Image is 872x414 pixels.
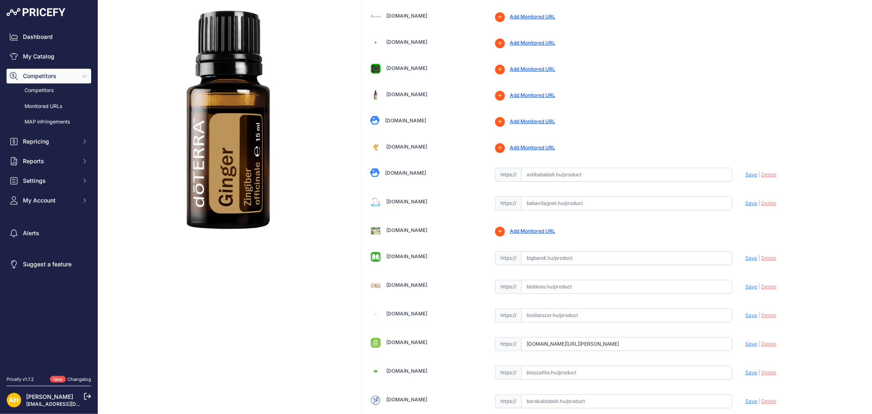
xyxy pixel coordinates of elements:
[510,228,555,234] a: Add Monitored URL
[386,253,427,259] a: [DOMAIN_NAME]
[7,134,91,149] button: Repricing
[7,173,91,188] button: Settings
[745,341,757,347] span: Save
[761,255,776,261] span: Delete
[761,369,776,376] span: Delete
[510,13,555,20] a: Add Monitored URL
[758,283,760,290] span: |
[495,168,521,182] span: https://
[495,251,521,265] span: https://
[7,29,91,366] nav: Sidebar
[510,66,555,72] a: Add Monitored URL
[521,308,732,322] input: bioillatszer.hu/product
[50,376,66,383] span: New
[521,366,732,380] input: bioszallito.hu/product
[7,29,91,44] a: Dashboard
[521,196,732,210] input: babavilagnet.hu/product
[758,369,760,376] span: |
[761,398,776,404] span: Delete
[26,401,112,407] a: [EMAIL_ADDRESS][DOMAIN_NAME]
[745,255,757,261] span: Save
[495,366,521,380] span: https://
[67,376,91,382] a: Changelog
[745,398,757,404] span: Save
[761,283,776,290] span: Delete
[758,171,760,178] span: |
[23,72,76,80] span: Competitors
[23,196,76,205] span: My Account
[7,226,91,241] a: Alerts
[386,39,427,45] a: [DOMAIN_NAME]
[7,99,91,114] a: Monitored URLs
[23,157,76,165] span: Reports
[7,193,91,208] button: My Account
[510,40,555,46] a: Add Monitored URL
[386,227,427,233] a: [DOMAIN_NAME]
[521,251,732,265] input: bigbandi.hu/product
[386,339,427,345] a: [DOMAIN_NAME]
[7,49,91,64] a: My Catalog
[23,137,76,146] span: Repricing
[761,200,776,206] span: Delete
[7,69,91,83] button: Competitors
[758,312,760,318] span: |
[761,171,776,178] span: Delete
[385,170,426,176] a: [DOMAIN_NAME]
[7,115,91,129] a: MAP infringements
[745,369,757,376] span: Save
[7,376,34,383] div: Pricefy v1.7.2
[758,341,760,347] span: |
[386,198,427,205] a: [DOMAIN_NAME]
[7,83,91,98] a: Competitors
[495,394,521,408] span: https://
[7,154,91,169] button: Reports
[745,312,757,318] span: Save
[386,144,427,150] a: [DOMAIN_NAME]
[521,394,732,408] input: borokabiobolt.hu/product
[510,118,555,124] a: Add Monitored URL
[7,8,65,16] img: Pricefy Logo
[495,196,521,210] span: https://
[386,310,427,317] a: [DOMAIN_NAME]
[495,280,521,294] span: https://
[521,337,732,351] input: biolet.hu/product
[758,255,760,261] span: |
[26,393,73,400] a: [PERSON_NAME]
[745,200,757,206] span: Save
[745,283,757,290] span: Save
[745,171,757,178] span: Save
[761,312,776,318] span: Delete
[758,200,760,206] span: |
[386,65,427,71] a: [DOMAIN_NAME]
[521,168,732,182] input: astibababolt.hu/product
[510,144,555,151] a: Add Monitored URL
[510,92,555,98] a: Add Monitored URL
[495,337,521,351] span: https://
[23,177,76,185] span: Settings
[385,117,426,124] a: [DOMAIN_NAME]
[386,368,427,374] a: [DOMAIN_NAME]
[521,280,732,294] input: biobloss.hu/product
[495,308,521,322] span: https://
[7,257,91,272] a: Suggest a feature
[758,398,760,404] span: |
[761,341,776,347] span: Delete
[386,282,427,288] a: [DOMAIN_NAME]
[386,13,427,19] a: [DOMAIN_NAME]
[386,91,427,97] a: [DOMAIN_NAME]
[386,396,427,403] a: [DOMAIN_NAME]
